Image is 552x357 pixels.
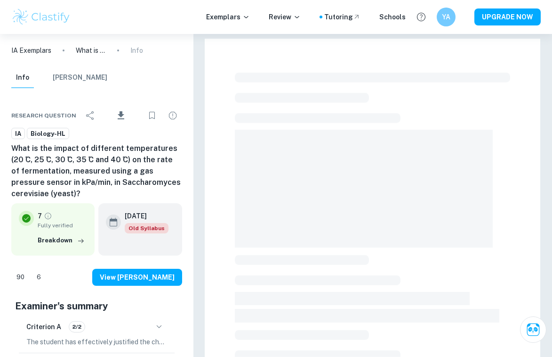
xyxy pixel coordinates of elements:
button: Ask Clai [520,316,546,343]
p: The student has effectively justified the choice of topic by linking it to their personal experie... [26,337,167,347]
button: Breakdown [35,233,87,248]
div: Share [81,106,100,125]
button: Info [11,67,34,88]
div: Bookmark [143,106,161,125]
a: Tutoring [324,12,360,22]
p: What is the impact of different temperatures (20 ̊C, 25 ̊C, 30 ̊C, 35 ̊C and 40 ̊C) on the rate o... [76,45,106,56]
h6: What is the impact of different temperatures (20 ̊C, 25 ̊C, 30 ̊C, 35 ̊C and 40 ̊C) on the rate o... [11,143,182,199]
span: Fully verified [38,221,87,230]
p: Exemplars [206,12,250,22]
button: View [PERSON_NAME] [92,269,182,286]
span: 2/2 [69,323,85,331]
span: Research question [11,111,76,120]
div: Dislike [32,270,46,285]
h6: [DATE] [125,211,161,221]
p: Review [269,12,301,22]
span: 6 [32,273,46,282]
a: IA [11,128,25,140]
button: Help and Feedback [413,9,429,25]
div: Starting from the May 2025 session, the Biology IA requirements have changed. It's OK to refer to... [125,223,168,233]
span: Old Syllabus [125,223,168,233]
span: IA [12,129,24,139]
span: Biology-HL [27,129,69,139]
h6: Criterion A [26,322,61,332]
a: Schools [379,12,406,22]
a: IA Exemplars [11,45,51,56]
span: 90 [11,273,30,282]
div: Like [11,270,30,285]
a: Grade fully verified [44,212,52,220]
h5: Examiner's summary [15,299,178,313]
a: Biology-HL [27,128,69,140]
p: 7 [38,211,42,221]
button: [PERSON_NAME] [53,67,107,88]
h6: YA [441,12,452,22]
button: YA [437,8,456,26]
img: Clastify logo [11,8,71,26]
button: UPGRADE NOW [474,8,541,25]
p: Info [130,45,143,56]
div: Download [102,103,141,128]
div: Report issue [163,106,182,125]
